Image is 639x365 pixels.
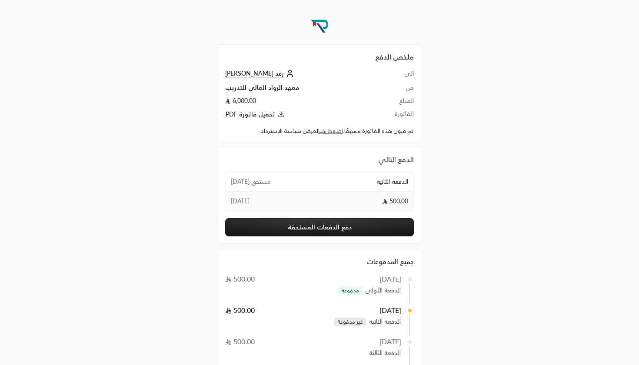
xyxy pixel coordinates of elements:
[318,127,343,134] a: اضغط هنا
[308,14,331,37] img: Company Logo
[225,127,414,136] div: تم قبول هذه الفاتورة مسبقًا. لعرض سياسة الاسترداد.
[382,197,408,206] span: 500.00
[225,275,255,283] span: 500.00
[225,109,375,119] button: تحميل فاتورة PDF
[225,83,375,96] td: معهد الرواد العالي للتدريب
[376,177,408,186] span: الدفعة الثانية
[365,286,401,295] span: الدفعة الأولى
[341,287,359,294] span: مدفوعة
[379,336,402,347] div: [DATE]
[375,83,414,96] td: من
[225,52,414,62] h2: ملخص الدفع
[225,337,255,345] span: 500.00
[225,218,414,236] button: دفع الدفعات المستحقة
[226,110,275,118] span: تحميل فاتورة PDF
[225,96,375,109] td: 6,000.00
[375,69,414,83] td: الى
[231,197,250,206] span: [DATE]
[225,70,296,77] a: رغد [PERSON_NAME]
[375,109,414,119] td: الفاتورة
[225,256,414,267] div: جميع المدفوعات
[225,306,255,314] span: 500.00
[225,70,284,77] span: رغد [PERSON_NAME]
[369,348,401,358] span: الدفعة الثالثة
[379,305,402,315] div: [DATE]
[379,274,402,284] div: [DATE]
[231,177,271,186] span: مستحق [DATE]
[375,96,414,109] td: المبلغ
[369,317,401,326] span: الدفعة الثانية
[337,319,363,325] span: غير مدفوعة
[225,154,414,165] div: الدفع التالي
